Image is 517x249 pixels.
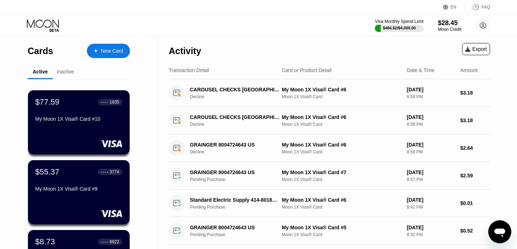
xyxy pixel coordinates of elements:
div: [DATE] [407,114,455,120]
div: $3.18 [460,118,490,123]
div: ● ● ● ● [101,101,108,103]
div: Active [33,69,48,75]
div: Moon 1X Visa® Card [282,149,401,154]
div: [DATE] [407,197,455,203]
div: Moon 1X Visa® Card [282,232,401,237]
div: FAQ [481,5,490,10]
div: $28.45 [438,19,461,27]
div: My Moon 1X Visa® Card #6 [282,87,401,92]
div: Moon Credit [438,27,461,32]
div: GRAINGER 8004724643 USPending PurchaseMy Moon 1X Visa® Card #7Moon 1X Visa® Card[DATE]8:57 PM$2.59 [169,162,490,190]
div: ● ● ● ● [101,171,108,173]
div: GRAINGER 8004724643 US [190,169,280,175]
div: My Moon 1X Visa® Card #6 [282,197,401,203]
div: $55.37 [35,167,59,177]
div: $484.62 / $4,000.00 [383,26,416,30]
div: Standard Electric Supply 414-8018586 US [190,197,280,203]
div: My Moon 1X Visa® Card #7 [282,169,401,175]
div: Pending Purchase [190,177,287,182]
div: [DATE] [407,225,455,230]
div: $77.59● ● ● ●1835My Moon 1X Visa® Card #10 [28,90,130,154]
div: Pending Purchase [190,205,287,210]
div: Amount [460,67,478,73]
div: $2.59 [460,173,490,178]
div: $28.45Moon Credit [438,19,461,32]
div: Pending Purchase [190,232,287,237]
div: EN [443,4,465,11]
div: Moon 1X Visa® Card [282,122,401,127]
div: FAQ [465,4,490,11]
div: 8:58 PM [407,122,455,127]
div: 8:58 PM [407,94,455,99]
div: 8:41 PM [407,205,455,210]
div: $0.01 [460,200,490,206]
div: GRAINGER 8004724643 US [190,142,280,148]
div: GRAINGER 8004724643 USPending PurchaseMy Moon 1X Visa® Card #5Moon 1X Visa® Card[DATE]8:32 PM$0.52 [169,217,490,245]
div: Moon 1X Visa® Card [282,205,401,210]
div: My Moon 1X Visa® Card #10 [35,116,122,122]
div: $0.52 [460,228,490,234]
div: $55.37● ● ● ●3774My Moon 1X Visa® Card #9 [28,160,130,224]
div: [DATE] [407,169,455,175]
div: Decline [190,149,287,154]
div: Decline [190,94,287,99]
div: $77.59 [35,97,59,107]
div: Cards [28,46,53,56]
iframe: Tombol untuk meluncurkan jendela pesan [488,220,511,243]
div: GRAINGER 8004724643 USDeclineMy Moon 1X Visa® Card #6Moon 1X Visa® Card[DATE]8:58 PM$2.64 [169,134,490,162]
div: Visa Monthly Spend Limit$484.62/$4,000.00 [375,19,423,32]
div: 8:32 PM [407,232,455,237]
div: Inactive [57,69,74,75]
div: Visa Monthly Spend Limit [375,19,423,24]
div: GRAINGER 8004724643 US [190,225,280,230]
div: Decline [190,122,287,127]
div: Export [465,46,487,52]
div: Date & Time [407,67,434,73]
div: Activity [169,46,201,56]
div: My Moon 1X Visa® Card #6 [282,142,401,148]
div: CAROUSEL CHECKS [GEOGRAPHIC_DATA] [GEOGRAPHIC_DATA]DeclineMy Moon 1X Visa® Card #6Moon 1X Visa® C... [169,79,490,107]
div: Standard Electric Supply 414-8018586 USPending PurchaseMy Moon 1X Visa® Card #6Moon 1X Visa® Card... [169,190,490,217]
div: New Card [87,44,130,58]
div: My Moon 1X Visa® Card #6 [282,114,401,120]
div: My Moon 1X Visa® Card #5 [282,225,401,230]
div: CAROUSEL CHECKS [GEOGRAPHIC_DATA] [GEOGRAPHIC_DATA] [190,114,280,120]
div: CAROUSEL CHECKS [GEOGRAPHIC_DATA] [GEOGRAPHIC_DATA] [190,87,280,92]
div: 8:57 PM [407,177,455,182]
div: My Moon 1X Visa® Card #9 [35,186,122,192]
div: 1835 [110,100,119,105]
div: $2.64 [460,145,490,151]
div: 3774 [110,169,119,174]
div: ● ● ● ● [101,241,108,243]
div: Card or Product Detail [282,67,332,73]
div: [DATE] [407,142,455,148]
div: Export [462,43,490,55]
div: Moon 1X Visa® Card [282,94,401,99]
div: EN [451,5,457,10]
div: Moon 1X Visa® Card [282,177,401,182]
div: 8:58 PM [407,149,455,154]
div: CAROUSEL CHECKS [GEOGRAPHIC_DATA] [GEOGRAPHIC_DATA]DeclineMy Moon 1X Visa® Card #6Moon 1X Visa® C... [169,107,490,134]
div: Transaction Detail [169,67,209,73]
div: $3.18 [460,90,490,96]
div: 8922 [110,239,119,244]
div: New Card [101,48,123,54]
div: $8.73 [35,237,55,246]
div: [DATE] [407,87,455,92]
